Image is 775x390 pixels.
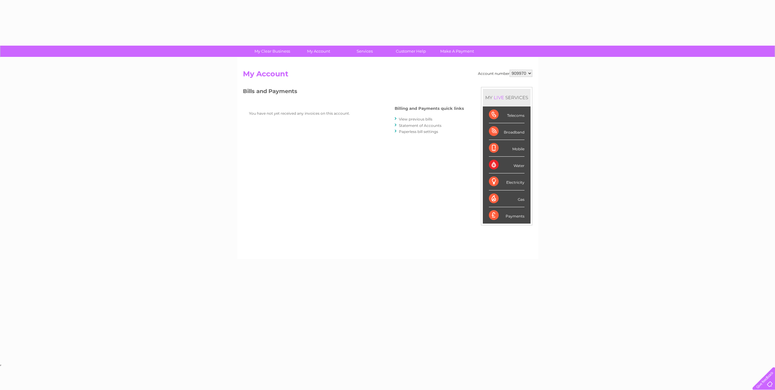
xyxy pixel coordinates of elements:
[493,95,505,100] div: LIVE
[489,173,524,190] div: Electricity
[489,207,524,224] div: Payments
[478,70,532,77] div: Account number
[243,87,464,98] h3: Bills and Payments
[483,89,531,106] div: MY SERVICES
[340,46,390,57] a: Services
[489,106,524,123] div: Telecoms
[247,46,297,57] a: My Clear Business
[489,123,524,140] div: Broadband
[489,140,524,157] div: Mobile
[399,117,432,121] a: View previous bills
[399,123,441,128] a: Statement of Accounts
[249,110,371,116] p: You have not yet received any invoices on this account.
[293,46,344,57] a: My Account
[399,129,438,134] a: Paperless bill settings
[489,190,524,207] div: Gas
[432,46,482,57] a: Make A Payment
[243,70,532,81] h2: My Account
[386,46,436,57] a: Customer Help
[395,106,464,111] h4: Billing and Payments quick links
[489,157,524,173] div: Water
